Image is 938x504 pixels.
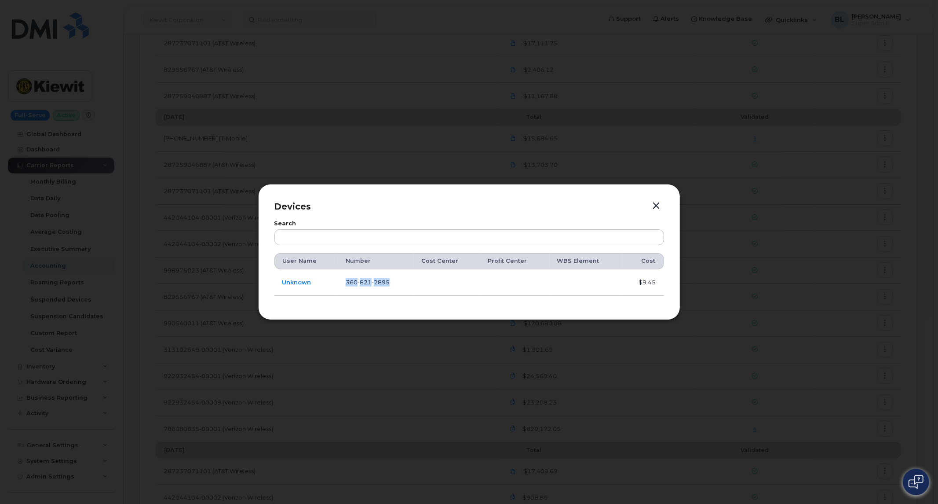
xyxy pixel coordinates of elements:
th: WBS Element [549,253,622,269]
td: $9.45 [622,269,664,296]
p: Devices [274,200,664,213]
img: Open chat [909,475,923,489]
th: Cost Center [413,253,480,269]
span: 2895 [372,279,390,286]
th: Profit Center [480,253,549,269]
a: Unknown [282,279,311,286]
label: Search [274,221,664,227]
th: Cost [622,253,664,269]
th: User Name [274,253,338,269]
th: Number [338,253,413,269]
span: 821 [358,279,372,286]
span: 360 [346,279,390,286]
